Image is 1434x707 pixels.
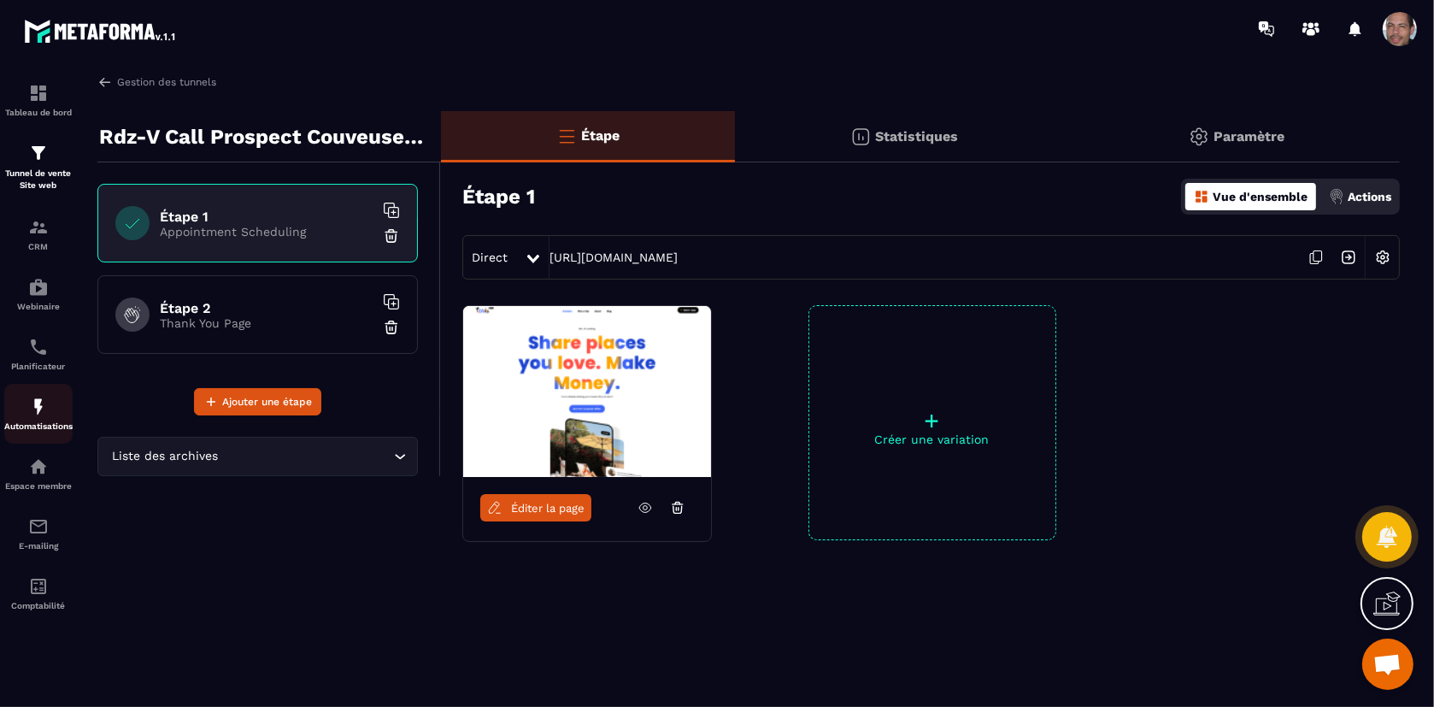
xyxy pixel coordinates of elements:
[97,437,418,476] div: Search for option
[1214,128,1284,144] p: Paramètre
[28,457,49,477] img: automations
[550,250,678,264] a: [URL][DOMAIN_NAME]
[4,541,73,551] p: E-mailing
[97,74,113,90] img: arrow
[4,384,73,444] a: automationsautomationsAutomatisations
[809,433,1055,446] p: Créer une variation
[1329,189,1344,204] img: actions.d6e523a2.png
[581,127,620,144] p: Étape
[4,362,73,371] p: Planificateur
[4,481,73,491] p: Espace membre
[1194,189,1209,204] img: dashboard-orange.40269519.svg
[4,504,73,563] a: emailemailE-mailing
[109,447,222,466] span: Liste des archives
[1366,241,1399,274] img: setting-w.858f3a88.svg
[1213,190,1308,203] p: Vue d'ensemble
[4,264,73,324] a: automationsautomationsWebinaire
[4,324,73,384] a: schedulerschedulerPlanificateur
[556,126,577,146] img: bars-o.4a397970.svg
[4,70,73,130] a: formationformationTableau de bord
[4,108,73,117] p: Tableau de bord
[160,209,373,225] h6: Étape 1
[4,302,73,311] p: Webinaire
[4,168,73,191] p: Tunnel de vente Site web
[1332,241,1365,274] img: arrow-next.bcc2205e.svg
[4,204,73,264] a: formationformationCRM
[4,242,73,251] p: CRM
[875,128,958,144] p: Statistiques
[1348,190,1391,203] p: Actions
[99,120,428,154] p: Rdz-V Call Prospect Couveuse Interface 83
[4,563,73,623] a: accountantaccountantComptabilité
[28,217,49,238] img: formation
[28,337,49,357] img: scheduler
[28,516,49,537] img: email
[809,409,1055,433] p: +
[463,306,711,477] img: image
[4,421,73,431] p: Automatisations
[194,388,321,415] button: Ajouter une étape
[511,502,585,515] span: Éditer la page
[4,601,73,610] p: Comptabilité
[28,83,49,103] img: formation
[850,127,871,147] img: stats.20deebd0.svg
[383,227,400,245] img: trash
[97,74,216,90] a: Gestion des tunnels
[28,277,49,298] img: automations
[462,185,535,209] h3: Étape 1
[222,393,312,410] span: Ajouter une étape
[4,130,73,204] a: formationformationTunnel de vente Site web
[1362,639,1413,690] div: Ouvrir le chat
[160,316,373,330] p: Thank You Page
[160,225,373,239] p: Appointment Scheduling
[160,300,373,316] h6: Étape 2
[4,444,73,504] a: automationsautomationsEspace membre
[480,494,591,521] a: Éditer la page
[1189,127,1209,147] img: setting-gr.5f69749f.svg
[28,143,49,163] img: formation
[472,250,508,264] span: Direct
[24,15,178,46] img: logo
[28,576,49,597] img: accountant
[28,397,49,417] img: automations
[383,319,400,336] img: trash
[222,447,390,466] input: Search for option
